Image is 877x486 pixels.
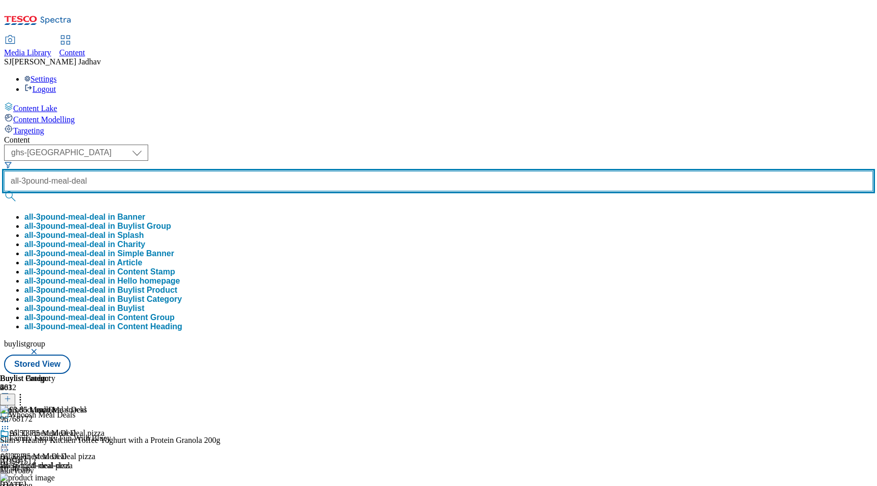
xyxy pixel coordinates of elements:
[4,36,51,57] a: Media Library
[4,339,45,348] span: buylistgroup
[24,276,180,286] button: all-3pound-meal-deal in Hello homepage
[4,135,873,145] div: Content
[24,276,180,286] div: all-3pound-meal-deal in
[24,222,171,231] div: all-3pound-meal-deal in
[24,75,57,83] a: Settings
[24,231,144,240] button: all-3pound-meal-deal in Splash
[59,48,85,57] span: Content
[4,171,873,191] input: Search
[24,304,144,313] button: all-3pound-meal-deal in Buylist
[24,267,175,276] button: all-3pound-meal-deal in Content Stamp
[24,258,142,267] button: all-3pound-meal-deal in Article
[24,249,174,258] button: all-3pound-meal-deal in Simple Banner
[24,267,175,276] div: all-3pound-meal-deal in
[24,85,56,93] a: Logout
[13,104,57,113] span: Content Lake
[59,36,85,57] a: Content
[24,322,182,331] button: all-3pound-meal-deal in Content Heading
[4,102,873,113] a: Content Lake
[24,286,177,295] button: all-3pound-meal-deal in Buylist Product
[117,267,175,276] span: Content Stamp
[4,161,12,169] svg: Search Filters
[12,57,101,66] span: [PERSON_NAME] Jadhav
[24,295,182,304] button: all-3pound-meal-deal in Buylist Category
[4,124,873,135] a: Targeting
[24,240,145,249] button: all-3pound-meal-deal in Charity
[4,113,873,124] a: Content Modelling
[4,355,71,374] button: Stored View
[13,126,44,135] span: Targeting
[4,57,12,66] span: SJ
[24,313,175,322] button: all-3pound-meal-deal in Content Group
[13,115,75,124] span: Content Modelling
[24,213,145,222] button: all-3pound-meal-deal in Banner
[4,48,51,57] span: Media Library
[117,222,171,230] span: Buylist Group
[24,222,171,231] button: all-3pound-meal-deal in Buylist Group
[117,276,180,285] span: Hello homepage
